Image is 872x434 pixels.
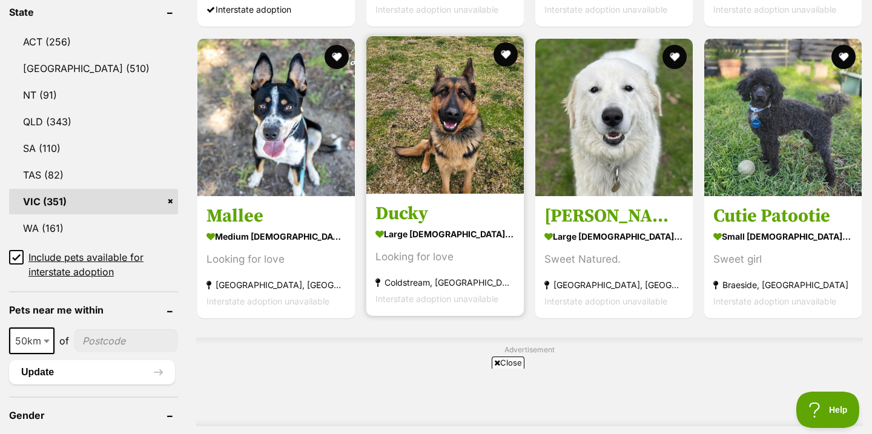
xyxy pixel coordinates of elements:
[375,249,515,265] div: Looking for love
[544,251,684,268] div: Sweet Natured.
[9,215,178,241] a: WA (161)
[9,410,178,421] header: Gender
[9,250,178,279] a: Include pets available for interstate adoption
[196,338,863,426] div: Advertisement
[9,162,178,188] a: TAS (82)
[375,274,515,291] strong: Coldstream, [GEOGRAPHIC_DATA]
[74,329,178,352] input: postcode
[206,277,346,293] strong: [GEOGRAPHIC_DATA], [GEOGRAPHIC_DATA]
[713,277,853,293] strong: Braeside, [GEOGRAPHIC_DATA]
[206,228,346,245] strong: medium [DEMOGRAPHIC_DATA] Dog
[375,294,498,304] span: Interstate adoption unavailable
[9,109,178,134] a: QLD (343)
[796,392,860,428] iframe: Help Scout Beacon - Open
[9,82,178,108] a: NT (91)
[206,2,346,18] div: Interstate adoption
[544,296,667,306] span: Interstate adoption unavailable
[366,193,524,316] a: Ducky large [DEMOGRAPHIC_DATA] Dog Looking for love Coldstream, [GEOGRAPHIC_DATA] Interstate adop...
[375,202,515,225] h3: Ducky
[366,36,524,194] img: Ducky - German Shepherd Dog
[9,360,175,384] button: Update
[713,205,853,228] h3: Cutie Patootie
[544,5,667,15] span: Interstate adoption unavailable
[535,196,693,318] a: [PERSON_NAME] large [DEMOGRAPHIC_DATA] Dog Sweet Natured. [GEOGRAPHIC_DATA], [GEOGRAPHIC_DATA] In...
[9,29,178,54] a: ACT (256)
[713,296,836,306] span: Interstate adoption unavailable
[704,39,862,196] img: Cutie Patootie - Poodle (Toy) Dog
[375,5,498,15] span: Interstate adoption unavailable
[28,250,178,279] span: Include pets available for interstate adoption
[375,225,515,243] strong: large [DEMOGRAPHIC_DATA] Dog
[197,196,355,318] a: Mallee medium [DEMOGRAPHIC_DATA] Dog Looking for love [GEOGRAPHIC_DATA], [GEOGRAPHIC_DATA] Inters...
[535,39,693,196] img: Luna - Maremma Sheepdog
[713,5,836,15] span: Interstate adoption unavailable
[216,373,656,428] iframe: Advertisement
[9,7,178,18] header: State
[9,304,178,315] header: Pets near me within
[713,251,853,268] div: Sweet girl
[831,45,856,69] button: favourite
[544,277,684,293] strong: [GEOGRAPHIC_DATA], [GEOGRAPHIC_DATA]
[704,196,862,318] a: Cutie Patootie small [DEMOGRAPHIC_DATA] Dog Sweet girl Braeside, [GEOGRAPHIC_DATA] Interstate ado...
[206,296,329,306] span: Interstate adoption unavailable
[494,42,518,67] button: favourite
[206,205,346,228] h3: Mallee
[206,251,346,268] div: Looking for love
[544,205,684,228] h3: [PERSON_NAME]
[492,357,524,369] span: Close
[325,45,349,69] button: favourite
[59,334,69,348] span: of
[197,39,355,196] img: Mallee - Australian Kelpie Dog
[10,332,53,349] span: 50km
[662,45,687,69] button: favourite
[9,56,178,81] a: [GEOGRAPHIC_DATA] (510)
[9,189,178,214] a: VIC (351)
[9,327,54,354] span: 50km
[544,228,684,245] strong: large [DEMOGRAPHIC_DATA] Dog
[713,228,853,245] strong: small [DEMOGRAPHIC_DATA] Dog
[9,136,178,161] a: SA (110)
